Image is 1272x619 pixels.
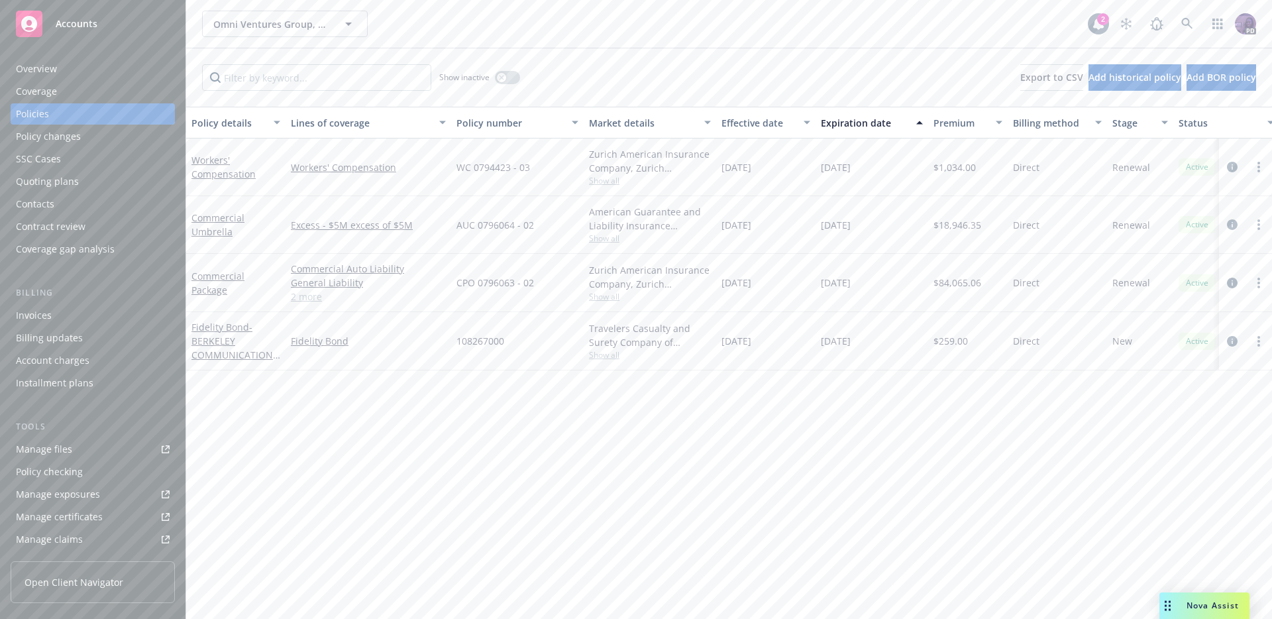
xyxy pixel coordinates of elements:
[1088,64,1181,91] button: Add historical policy
[11,350,175,371] a: Account charges
[1251,333,1267,349] a: more
[1184,161,1210,173] span: Active
[11,461,175,482] a: Policy checking
[1179,116,1259,130] div: Status
[933,218,981,232] span: $18,946.35
[1020,71,1083,84] span: Export to CSV
[1184,277,1210,289] span: Active
[11,420,175,433] div: Tools
[589,205,711,233] div: American Guarantee and Liability Insurance Company, Zurich Insurance Group
[456,116,564,130] div: Policy number
[1097,13,1109,25] div: 2
[191,270,244,296] a: Commercial Package
[191,116,266,130] div: Policy details
[11,506,175,528] a: Manage certificates
[16,194,54,215] div: Contacts
[1224,217,1240,233] a: circleInformation
[11,372,175,394] a: Installment plans
[1112,160,1150,174] span: Renewal
[1224,275,1240,291] a: circleInformation
[191,154,256,180] a: Workers' Compensation
[16,350,89,371] div: Account charges
[456,160,530,174] span: WC 0794423 - 03
[1251,159,1267,175] a: more
[1184,335,1210,347] span: Active
[1187,71,1256,84] span: Add BOR policy
[821,218,851,232] span: [DATE]
[202,64,431,91] input: Filter by keyword...
[1187,64,1256,91] button: Add BOR policy
[1113,11,1139,37] a: Stop snowing
[1013,334,1039,348] span: Direct
[1013,160,1039,174] span: Direct
[25,575,123,589] span: Open Client Navigator
[1112,218,1150,232] span: Renewal
[11,484,175,505] a: Manage exposures
[439,72,490,83] span: Show inactive
[291,276,446,290] a: General Liability
[1008,107,1107,139] button: Billing method
[11,58,175,80] a: Overview
[721,218,751,232] span: [DATE]
[16,327,83,349] div: Billing updates
[16,305,52,326] div: Invoices
[589,116,696,130] div: Market details
[16,461,83,482] div: Policy checking
[11,171,175,192] a: Quoting plans
[933,334,968,348] span: $259.00
[456,276,534,290] span: CPO 0796063 - 02
[11,305,175,326] a: Invoices
[16,171,79,192] div: Quoting plans
[589,175,711,186] span: Show all
[721,276,751,290] span: [DATE]
[16,484,100,505] div: Manage exposures
[1112,116,1153,130] div: Stage
[16,103,49,125] div: Policies
[456,218,534,232] span: AUC 0796064 - 02
[16,506,103,528] div: Manage certificates
[11,327,175,349] a: Billing updates
[1235,13,1256,34] img: photo
[821,160,851,174] span: [DATE]
[16,439,72,460] div: Manage files
[589,349,711,361] span: Show all
[589,233,711,244] span: Show all
[11,148,175,170] a: SSC Cases
[589,147,711,175] div: Zurich American Insurance Company, Zurich Insurance Group
[1159,592,1249,619] button: Nova Assist
[1107,107,1173,139] button: Stage
[191,321,274,389] a: Fidelity Bond
[821,276,851,290] span: [DATE]
[16,81,57,102] div: Coverage
[11,216,175,237] a: Contract review
[821,334,851,348] span: [DATE]
[1187,600,1239,611] span: Nova Assist
[291,116,431,130] div: Lines of coverage
[1224,159,1240,175] a: circleInformation
[1159,592,1176,619] div: Drag to move
[816,107,928,139] button: Expiration date
[456,334,504,348] span: 108267000
[16,529,83,550] div: Manage claims
[1013,116,1087,130] div: Billing method
[1204,11,1231,37] a: Switch app
[1088,71,1181,84] span: Add historical policy
[721,160,751,174] span: [DATE]
[1143,11,1170,37] a: Report a Bug
[11,194,175,215] a: Contacts
[589,321,711,349] div: Travelers Casualty and Surety Company of America, Travelers Insurance
[589,263,711,291] div: Zurich American Insurance Company, Zurich Insurance Group
[213,17,328,31] span: Omni Ventures Group, LLC
[1251,275,1267,291] a: more
[186,107,286,139] button: Policy details
[11,126,175,147] a: Policy changes
[11,5,175,42] a: Accounts
[1013,218,1039,232] span: Direct
[16,216,85,237] div: Contract review
[1251,217,1267,233] a: more
[1112,334,1132,348] span: New
[202,11,368,37] button: Omni Ventures Group, LLC
[1224,333,1240,349] a: circleInformation
[16,239,115,260] div: Coverage gap analysis
[11,103,175,125] a: Policies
